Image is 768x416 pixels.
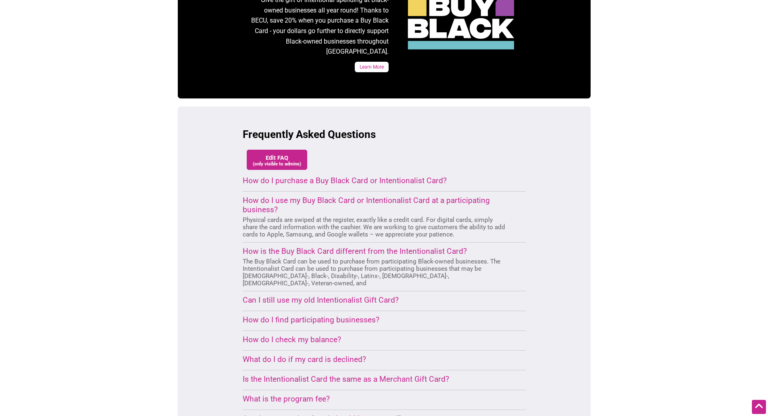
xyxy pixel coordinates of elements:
a: Edit FAQ(only visible to admins) [247,150,308,170]
details: The Intentionalist Card can be used at any participating small business. You also have the option... [243,374,506,386]
details: to view participating businesses in the Buy Black Card network and to view participating business... [243,315,506,326]
summary: How do I use my Buy Black Card or Intentionalist Card at a participating business? [243,196,506,214]
summary: What is the program fee? [243,394,506,403]
details: When logged into your Intentionalist Account, you can access your balance from the Cards list. [243,335,506,346]
details: The old Intentionalist Gift Card is no longer an in-person payment option at participating small ... [243,295,506,307]
a: Learn More [355,62,389,72]
summary: How do I purchase a Buy Black Card or Intentionalist Card? [243,176,506,185]
summary: Can I still use my old Intentionalist Gift Card? [243,295,506,305]
details: You can first check your balance through your Intentionalist Account. For further support, you ca... [243,355,506,366]
div: Scroll Back to Top [752,400,766,414]
small: (only visible to admins) [253,161,301,167]
summary: How do I find participating businesses? [243,315,506,324]
summary: How is the Buy Black Card different from the Intentionalist Card? [243,247,506,256]
summary: Is the Intentionalist Card the same as a Merchant Gift Card? [243,374,506,384]
details: Both cards are available in the , with the option to select a physical or digital card. [243,176,506,187]
details: Physical cards are swiped at the register, exactly like a credit card. For digital cards, simply ... [243,196,506,238]
summary: How do I check my balance? [243,335,506,344]
details: The Buy Black Card can be used to purchase from participating Black-owned businesses. The Intenti... [243,247,506,287]
details: The program fee allows Intentionalist to cover the administrative costs of the Intentionalist Car... [243,394,506,406]
h3: Frequently Asked Questions [243,127,526,142]
summary: What do I do if my card is declined? [243,355,506,364]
